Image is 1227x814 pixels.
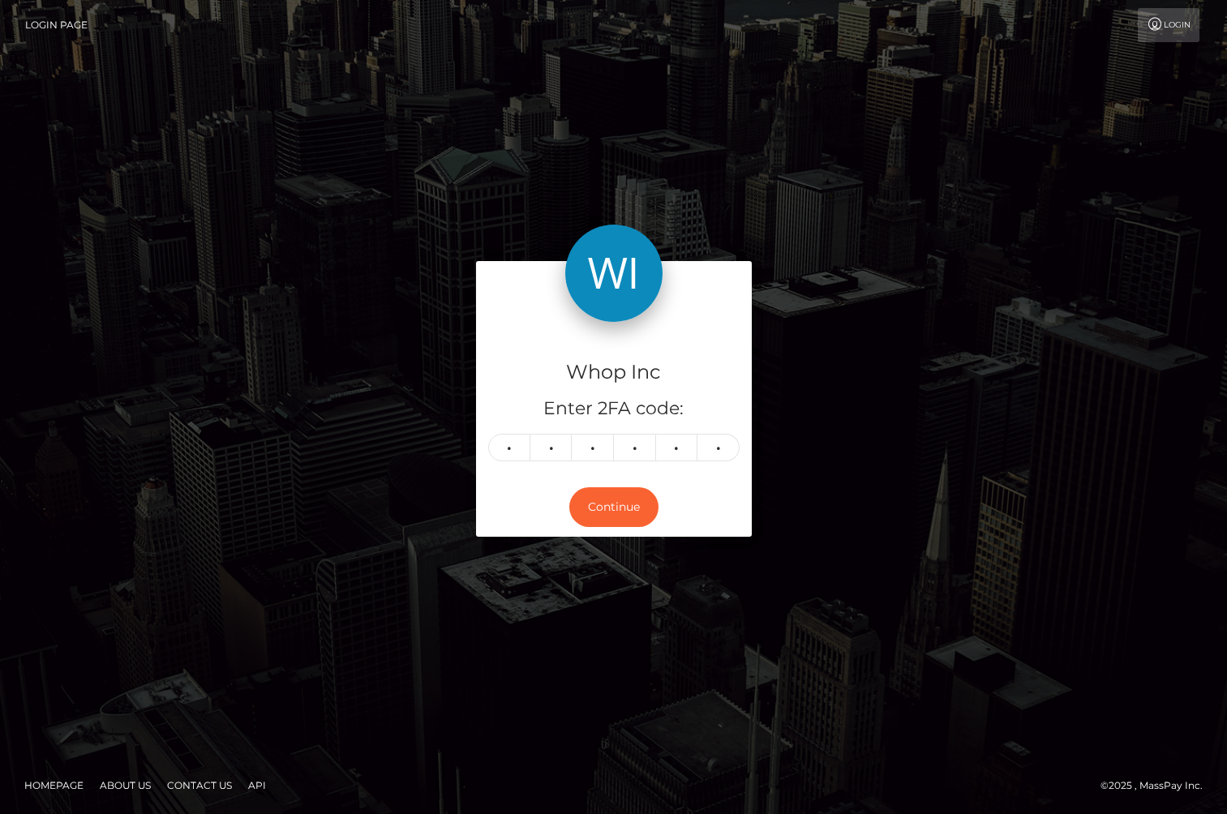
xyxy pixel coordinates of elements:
a: API [242,773,272,798]
button: Continue [569,487,659,527]
h5: Enter 2FA code: [488,396,740,422]
a: Login Page [25,8,88,42]
h4: Whop Inc [488,358,740,387]
a: Homepage [18,773,90,798]
a: Login [1138,8,1199,42]
a: About Us [93,773,157,798]
img: Whop Inc [565,225,663,322]
a: Contact Us [161,773,238,798]
div: © 2025 , MassPay Inc. [1100,777,1215,795]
